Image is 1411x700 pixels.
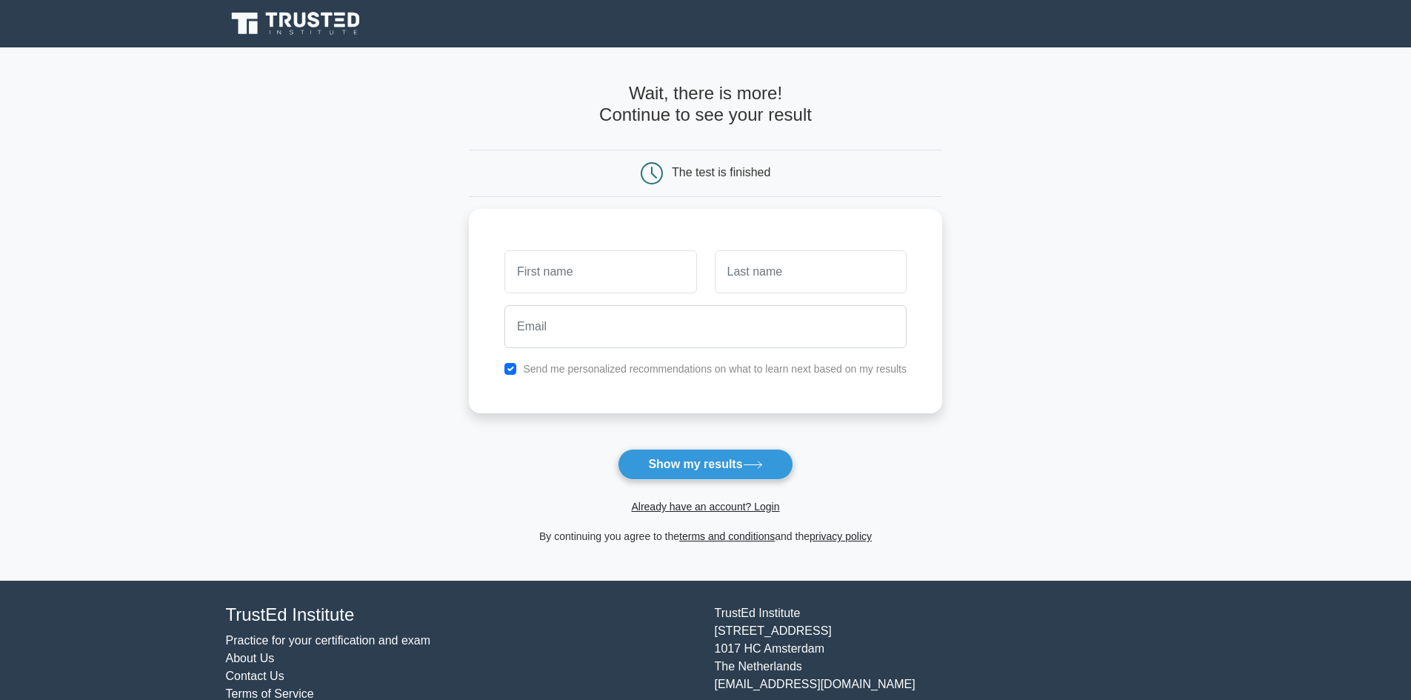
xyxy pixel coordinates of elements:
button: Show my results [618,449,793,480]
a: privacy policy [810,530,872,542]
a: About Us [226,652,275,664]
input: First name [504,250,696,293]
h4: Wait, there is more! Continue to see your result [469,83,942,126]
h4: TrustEd Institute [226,604,697,626]
div: By continuing you agree to the and the [460,527,951,545]
input: Last name [715,250,907,293]
a: Contact Us [226,670,284,682]
a: Terms of Service [226,687,314,700]
label: Send me personalized recommendations on what to learn next based on my results [523,363,907,375]
a: Practice for your certification and exam [226,634,431,647]
a: Already have an account? Login [631,501,779,513]
input: Email [504,305,907,348]
a: terms and conditions [679,530,775,542]
div: The test is finished [672,166,770,179]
